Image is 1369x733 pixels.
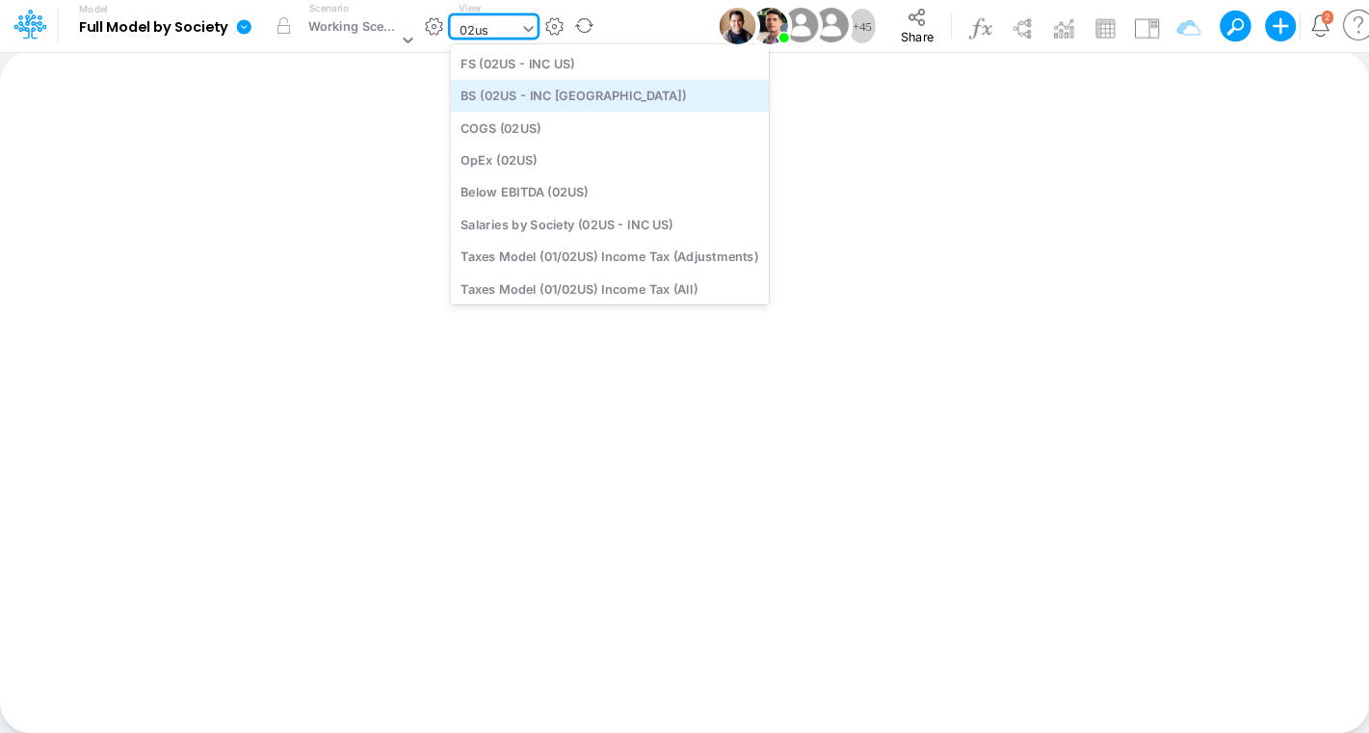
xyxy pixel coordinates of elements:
label: View [459,1,481,15]
span: + 45 [853,20,872,33]
b: Full Model by Society [79,19,228,37]
div: Working Scenario [308,17,398,39]
img: User Image Icon [809,4,853,47]
div: BS (02US - INC [GEOGRAPHIC_DATA]) [450,80,768,112]
div: Taxes Model (01/02US) Income Tax (Adjustments) [450,241,768,273]
button: Share [884,2,950,50]
div: Below EBITDA (02US) [450,176,768,208]
div: Taxes Model (01/02US) Income Tax (All) [450,273,768,304]
label: Scenario [309,1,349,15]
div: OpEx (02US) [450,144,768,175]
img: User Image Icon [779,4,823,47]
label: Model [79,4,108,15]
div: 2 unread items [1325,13,1330,21]
div: COGS (02US) [450,112,768,144]
div: FS (02US - INC US) [450,47,768,79]
img: User Image Icon [751,8,788,44]
span: Share [901,29,934,43]
div: Salaries by Society (02US - INC US) [450,208,768,240]
img: User Image Icon [720,8,756,44]
a: Notifications [1308,14,1330,37]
